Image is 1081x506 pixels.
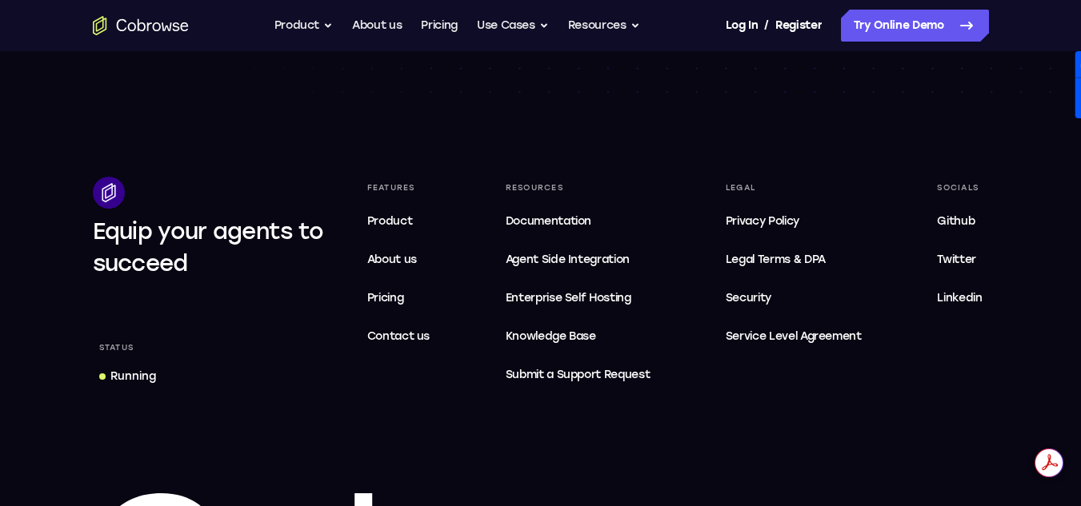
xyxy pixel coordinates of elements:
span: Agent Side Integration [506,250,651,269]
a: Documentation [499,205,657,237]
span: Product [367,214,413,228]
a: Product [361,205,437,237]
a: Enterprise Self Hosting [499,282,657,314]
span: Enterprise Self Hosting [506,289,651,308]
a: Service Level Agreement [719,321,868,353]
a: About us [361,244,437,276]
span: Contact us [367,329,430,343]
a: Contact us [361,321,437,353]
a: About us [352,10,402,42]
a: Submit a Support Request [499,359,657,391]
div: Status [93,337,141,359]
button: Use Cases [477,10,549,42]
span: Knowledge Base [506,329,596,343]
span: About us [367,253,417,266]
span: Security [726,291,771,305]
div: Socials [931,177,988,199]
a: Go to the home page [93,16,189,35]
div: Resources [499,177,657,199]
button: Product [274,10,334,42]
a: Running [93,362,162,391]
a: Pricing [421,10,458,42]
a: Knowledge Base [499,321,657,353]
a: Try Online Demo [841,10,989,42]
div: Legal [719,177,868,199]
span: Legal Terms & DPA [726,253,826,266]
span: Linkedin [937,291,982,305]
span: Twitter [937,253,976,266]
a: Legal Terms & DPA [719,244,868,276]
a: Pricing [361,282,437,314]
a: Security [719,282,868,314]
span: Service Level Agreement [726,327,862,346]
span: Submit a Support Request [506,365,651,384]
a: Log In [726,10,758,42]
span: Documentation [506,214,591,228]
a: Agent Side Integration [499,244,657,276]
a: Twitter [931,244,988,276]
a: Privacy Policy [719,205,868,237]
a: Github [931,205,988,237]
div: Features [361,177,437,199]
a: Register [775,10,822,42]
span: Privacy Policy [726,214,799,228]
span: Equip your agents to succeed [93,217,324,277]
span: Github [937,214,975,228]
span: Pricing [367,291,404,305]
div: Running [110,369,156,384]
span: / [764,16,769,35]
button: Resources [568,10,640,42]
a: Linkedin [931,282,988,314]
